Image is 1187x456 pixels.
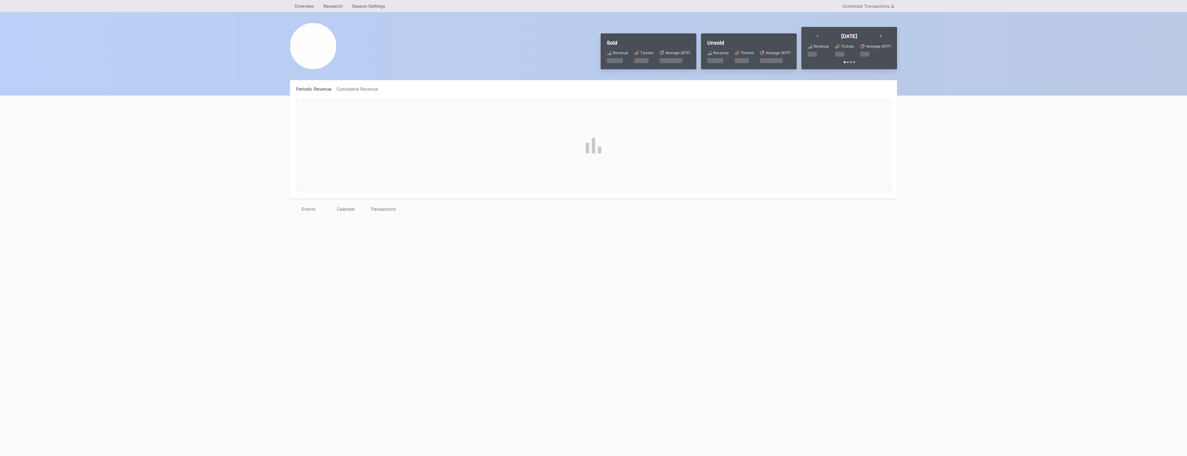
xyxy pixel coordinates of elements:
[290,2,319,11] a: Overview
[839,2,897,10] button: Download Transactions
[813,44,829,49] div: Revenue
[707,40,791,46] div: Unsold
[613,50,628,55] div: Revenue
[347,2,390,11] a: Season Settings
[336,86,383,92] div: Cumulative Revenue
[866,44,891,49] div: Average (ATP)
[296,86,336,92] div: Periodic Revenue
[607,40,690,46] div: Sold
[665,50,690,55] div: Average (ATP)
[640,50,653,55] div: Tickets
[290,204,327,213] div: Events
[841,33,857,39] div: [DATE]
[766,50,791,55] div: Average (ATP)
[841,44,854,49] div: Tickets
[843,3,894,9] div: Download Transactions
[327,204,364,213] div: Calendar
[713,50,729,55] div: Revenue
[319,2,347,11] a: Research
[364,204,401,213] div: Transactions
[741,50,754,55] div: Tickets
